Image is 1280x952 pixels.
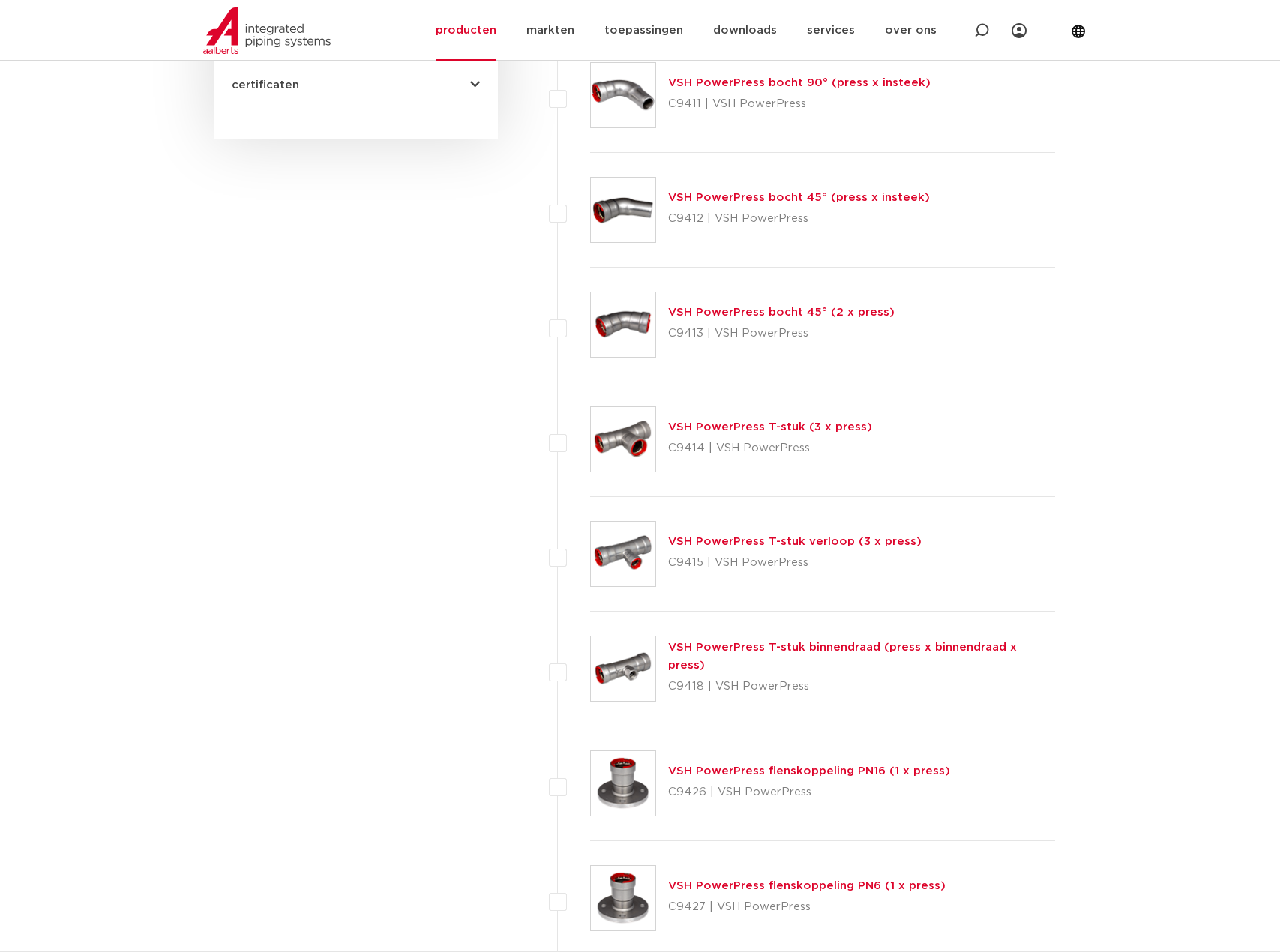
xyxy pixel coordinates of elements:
[591,522,655,586] img: Thumbnail for VSH PowerPress T-stuk verloop (3 x press)
[591,636,655,701] img: Thumbnail for VSH PowerPress T-stuk binnendraad (press x binnendraad x press)
[668,77,931,88] a: VSH PowerPress bocht 90° (press x insteek)
[591,866,655,930] img: Thumbnail for VSH PowerPress flenskoppeling PN6 (1 x press)
[668,92,931,116] p: C9411 | VSH PowerPress
[668,642,1017,671] a: VSH PowerPress T-stuk binnendraad (press x binnendraad x press)
[668,780,950,804] p: C9426 | VSH PowerPress
[668,536,922,547] a: VSH PowerPress T-stuk verloop (3 x press)
[668,307,895,318] a: VSH PowerPress bocht 45° (2 x press)
[668,207,930,231] p: C9412 | VSH PowerPress
[591,751,655,816] img: Thumbnail for VSH PowerPress flenskoppeling PN16 (1 x press)
[668,880,946,891] a: VSH PowerPress flenskoppeling PN6 (1 x press)
[232,79,480,91] button: certificaten
[668,436,872,460] p: C9414 | VSH PowerPress
[668,322,895,346] p: C9413 | VSH PowerPress
[668,421,872,433] a: VSH PowerPress T-stuk (3 x press)
[591,178,655,242] img: Thumbnail for VSH PowerPress bocht 45° (press x insteek)
[668,675,1056,699] p: C9418 | VSH PowerPress
[591,63,655,127] img: Thumbnail for VSH PowerPress bocht 90° (press x insteek)
[668,551,922,575] p: C9415 | VSH PowerPress
[668,765,950,777] a: VSH PowerPress flenskoppeling PN16 (1 x press)
[668,895,946,919] p: C9427 | VSH PowerPress
[591,407,655,472] img: Thumbnail for VSH PowerPress T-stuk (3 x press)
[232,79,299,91] span: certificaten
[668,192,930,203] a: VSH PowerPress bocht 45° (press x insteek)
[591,292,655,357] img: Thumbnail for VSH PowerPress bocht 45° (2 x press)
